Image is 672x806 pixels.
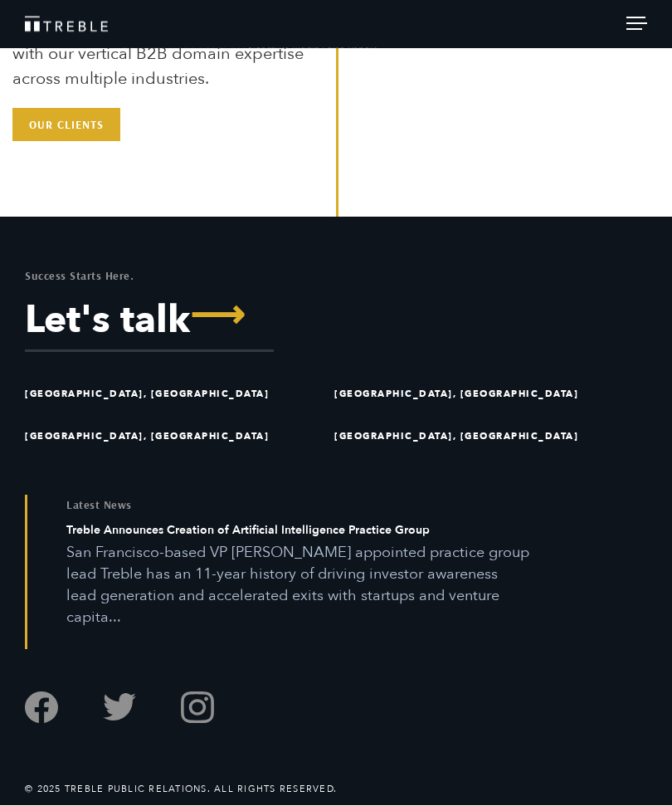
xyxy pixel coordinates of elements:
[103,691,136,725] a: Follow us on Twitter
[334,416,635,458] li: [GEOGRAPHIC_DATA], [GEOGRAPHIC_DATA]
[66,524,531,543] h6: Treble Announces Creation of Artificial Intelligence Practice Group
[25,691,58,725] a: Follow us on Facebook
[181,691,214,725] a: Follow us on Instagram
[25,17,108,32] img: Treble logo
[25,783,337,797] li: © 2025 Treble Public Relations. All Rights Reserved.
[25,302,647,340] a: Let's Talk
[25,269,134,284] mark: Success Starts Here.
[12,17,324,92] p: Capitalize on your next phase of growth with our vertical B2B domain expertise across multiple in...
[25,374,325,416] li: [GEOGRAPHIC_DATA], [GEOGRAPHIC_DATA]
[66,524,531,629] a: Read this article
[190,298,245,336] span: ⟶
[66,543,531,629] p: San Francisco-based VP [PERSON_NAME] appointed practice group lead Treble has an 11-year history ...
[66,500,647,511] h5: Latest News
[334,374,635,416] li: [GEOGRAPHIC_DATA], [GEOGRAPHIC_DATA]
[12,109,120,142] a: Our Clients
[25,416,325,458] li: [GEOGRAPHIC_DATA], [GEOGRAPHIC_DATA]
